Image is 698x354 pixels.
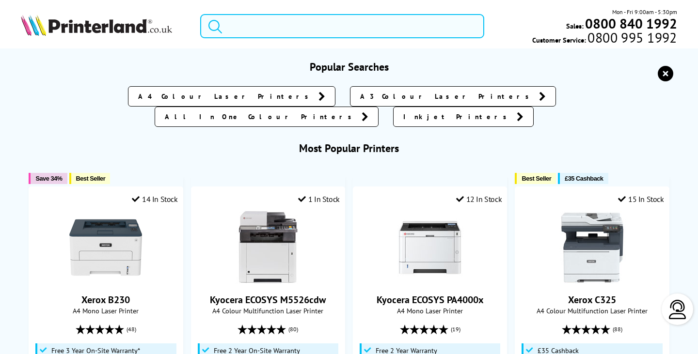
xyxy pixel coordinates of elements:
div: 12 In Stock [456,194,502,204]
a: A3 Colour Laser Printers [350,86,556,107]
span: A4 Colour Multifunction Laser Printer [520,306,664,315]
span: A3 Colour Laser Printers [360,92,534,101]
a: Printerland Logo [21,15,188,38]
a: Xerox B230 [81,293,130,306]
a: Inkjet Printers [393,107,534,127]
a: A4 Colour Laser Printers [128,86,335,107]
span: Best Seller [522,175,551,182]
span: Save 34% [35,175,62,182]
div: 14 In Stock [132,194,177,204]
a: 0800 840 1992 [584,19,677,28]
span: A4 Mono Laser Printer [358,306,502,315]
button: Best Seller [69,173,111,184]
a: Xerox B230 [69,276,142,286]
img: user-headset-light.svg [668,300,687,319]
span: (88) [613,320,622,339]
img: Kyocera ECOSYS M5526cdw [232,211,304,284]
b: 0800 840 1992 [585,15,677,32]
button: £35 Cashback [558,173,608,184]
span: (48) [127,320,136,339]
a: Kyocera ECOSYS PA4000x [394,276,466,286]
a: All In One Colour Printers [155,107,379,127]
img: Xerox C325 [556,211,629,284]
button: Save 34% [29,173,67,184]
a: Kyocera ECOSYS M5526cdw [232,276,304,286]
span: £35 Cashback [565,175,603,182]
span: A4 Mono Laser Printer [34,306,177,315]
img: Printerland Logo [21,15,172,36]
span: A4 Colour Laser Printers [138,92,314,101]
a: Xerox C325 [568,293,616,306]
a: Kyocera ECOSYS M5526cdw [210,293,326,306]
div: 15 In Stock [618,194,664,204]
h3: Popular Searches [21,60,677,74]
button: Best Seller [515,173,556,184]
span: Inkjet Printers [403,112,512,122]
img: Xerox B230 [69,211,142,284]
a: Kyocera ECOSYS PA4000x [377,293,484,306]
h3: Most Popular Printers [21,141,677,155]
a: Xerox C325 [556,276,629,286]
span: A4 Colour Multifunction Laser Printer [196,306,340,315]
span: Best Seller [76,175,106,182]
span: Customer Service: [532,33,677,45]
input: Search produ [200,14,484,38]
div: 1 In Stock [298,194,340,204]
span: Sales: [566,21,584,31]
img: Kyocera ECOSYS PA4000x [394,211,466,284]
span: Mon - Fri 9:00am - 5:30pm [612,7,677,16]
span: All In One Colour Printers [165,112,357,122]
span: (80) [288,320,298,339]
span: 0800 995 1992 [586,33,677,42]
span: (19) [451,320,460,339]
